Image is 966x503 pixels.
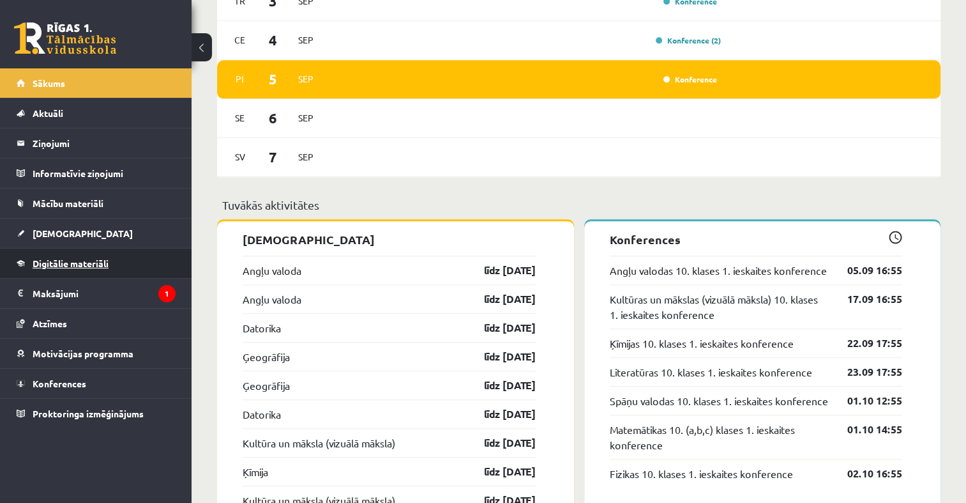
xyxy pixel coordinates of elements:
a: Ģeogrāfija [243,378,290,393]
a: Maksājumi1 [17,279,176,308]
a: līdz [DATE] [462,464,536,479]
a: Digitālie materiāli [17,249,176,278]
legend: Ziņojumi [33,128,176,158]
a: līdz [DATE] [462,349,536,364]
span: Atzīmes [33,318,67,329]
a: Ķīmijas 10. klases 1. ieskaites konference [610,336,794,351]
a: Kultūras un mākslas (vizuālā māksla) 10. klases 1. ieskaites konference [610,291,829,322]
a: līdz [DATE] [462,291,536,307]
span: Digitālie materiāli [33,258,109,269]
a: līdz [DATE] [462,320,536,336]
p: Tuvākās aktivitātes [222,196,935,213]
a: Sākums [17,68,176,98]
a: 17.09 16:55 [828,291,902,307]
p: [DEMOGRAPHIC_DATA] [243,231,536,248]
a: 22.09 17:55 [828,336,902,351]
span: Ce [227,30,253,50]
span: Sep [292,108,319,128]
a: Ziņojumi [17,128,176,158]
span: Sep [292,147,319,167]
a: Konference (2) [656,35,721,45]
a: Datorika [243,406,281,422]
span: Proktoringa izmēģinājums [33,408,144,419]
span: Motivācijas programma [33,348,133,359]
p: Konferences [610,231,903,248]
span: Sākums [33,77,65,89]
a: Informatīvie ziņojumi [17,159,176,188]
a: Fizikas 10. klases 1. ieskaites konference [610,466,793,481]
a: Spāņu valodas 10. klases 1. ieskaites konference [610,393,828,408]
span: 6 [253,107,293,128]
span: Mācību materiāli [33,197,103,209]
a: Proktoringa izmēģinājums [17,399,176,428]
span: Se [227,108,253,128]
a: līdz [DATE] [462,435,536,451]
legend: Informatīvie ziņojumi [33,159,176,188]
span: Sv [227,147,253,167]
span: Konferences [33,378,86,389]
span: 7 [253,146,293,167]
a: Konference [663,74,717,84]
span: Sep [292,69,319,89]
a: līdz [DATE] [462,406,536,422]
a: Datorika [243,320,281,336]
a: 01.10 14:55 [828,422,902,437]
a: Kultūra un māksla (vizuālā māksla) [243,435,395,451]
i: 1 [158,285,176,302]
span: 4 [253,29,293,50]
a: Literatūras 10. klases 1. ieskaites konference [610,364,812,380]
a: līdz [DATE] [462,378,536,393]
span: [DEMOGRAPHIC_DATA] [33,228,133,239]
a: Matemātikas 10. (a,b,c) klases 1. ieskaites konference [610,422,829,453]
a: Konferences [17,369,176,398]
a: 23.09 17:55 [828,364,902,380]
a: 02.10 16:55 [828,466,902,481]
span: Sep [292,30,319,50]
a: Rīgas 1. Tālmācības vidusskola [14,22,116,54]
span: Pi [227,69,253,89]
a: Motivācijas programma [17,339,176,368]
a: līdz [DATE] [462,263,536,278]
a: Angļu valodas 10. klases 1. ieskaites konference [610,263,827,278]
a: Mācību materiāli [17,189,176,218]
a: Angļu valoda [243,291,301,307]
a: [DEMOGRAPHIC_DATA] [17,219,176,248]
a: Ķīmija [243,464,268,479]
span: 5 [253,68,293,89]
a: 05.09 16:55 [828,263,902,278]
a: Aktuāli [17,98,176,128]
a: Ģeogrāfija [243,349,290,364]
a: Angļu valoda [243,263,301,278]
a: Atzīmes [17,309,176,338]
span: Aktuāli [33,107,63,119]
a: 01.10 12:55 [828,393,902,408]
legend: Maksājumi [33,279,176,308]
